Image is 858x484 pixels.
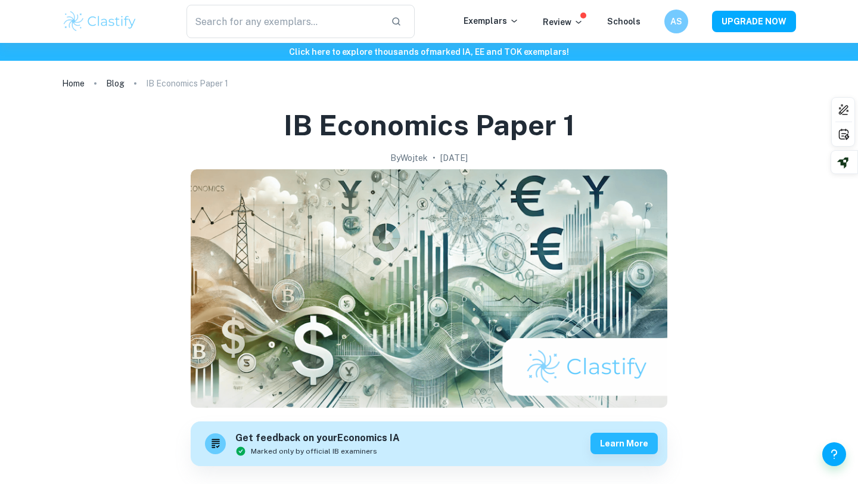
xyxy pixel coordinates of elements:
p: • [433,151,436,165]
a: Blog [106,75,125,92]
h2: [DATE] [440,151,468,165]
h1: IB Economics Paper 1 [284,106,575,144]
a: Home [62,75,85,92]
button: Learn more [590,433,658,454]
h6: Click here to explore thousands of marked IA, EE and TOK exemplars ! [2,45,856,58]
h6: Get feedback on your Economics IA [235,431,400,446]
span: Marked only by official IB examiners [251,446,377,457]
button: Help and Feedback [822,442,846,466]
p: Exemplars [464,14,519,27]
img: IB Economics Paper 1 cover image [191,169,667,408]
a: Get feedback on yourEconomics IAMarked only by official IB examinersLearn more [191,421,667,466]
p: IB Economics Paper 1 [146,77,228,90]
img: Clastify logo [62,10,138,33]
h2: By Wojtek [390,151,428,165]
button: UPGRADE NOW [712,11,796,32]
h6: AS [670,15,683,28]
a: Schools [607,17,641,26]
p: Review [543,15,583,29]
button: AS [664,10,688,33]
input: Search for any exemplars... [186,5,381,38]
